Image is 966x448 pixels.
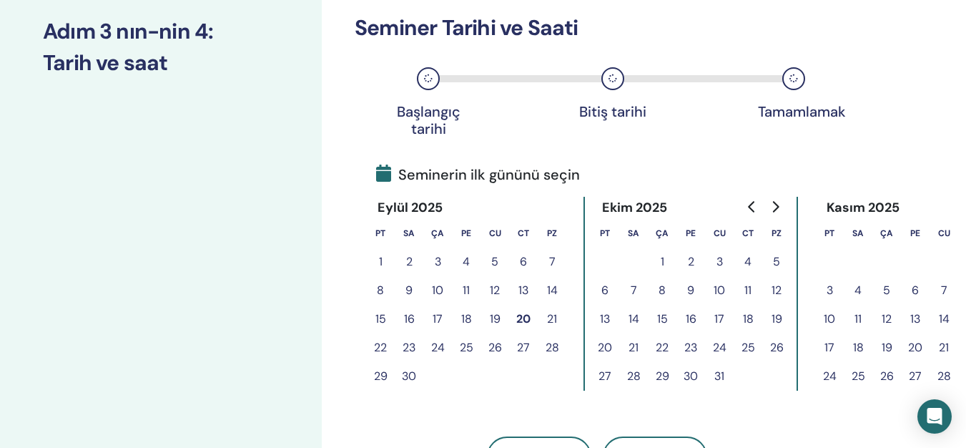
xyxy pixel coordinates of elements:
button: 12 [762,276,791,305]
button: 23 [676,333,705,362]
button: 15 [366,305,395,333]
button: 13 [509,276,538,305]
button: 31 [705,362,734,391]
button: 29 [648,362,676,391]
button: 6 [591,276,619,305]
button: 1 [648,248,676,276]
button: 3 [423,248,452,276]
button: 11 [452,276,480,305]
button: 7 [930,276,958,305]
button: 6 [901,276,930,305]
button: 5 [872,276,901,305]
button: 10 [815,305,844,333]
th: Perşembe [901,219,930,248]
button: 24 [705,333,734,362]
button: 11 [734,276,762,305]
button: 26 [762,333,791,362]
button: 15 [648,305,676,333]
th: Pazar [762,219,791,248]
button: 24 [423,333,452,362]
button: 21 [930,333,958,362]
th: Perşembe [452,219,480,248]
button: 24 [815,362,844,391]
th: Salı [844,219,872,248]
button: 18 [452,305,480,333]
button: 30 [395,362,423,391]
button: 14 [619,305,648,333]
button: 28 [619,362,648,391]
button: 7 [538,248,566,276]
div: Ekim 2025 [591,197,679,219]
button: 13 [591,305,619,333]
button: 25 [844,362,872,391]
button: 30 [676,362,705,391]
th: Cuma [480,219,509,248]
button: 26 [872,362,901,391]
button: 13 [901,305,930,333]
th: Pazar [538,219,566,248]
button: 29 [366,362,395,391]
button: Go to previous month [741,193,764,221]
button: 4 [844,276,872,305]
th: Pazartesi [591,219,619,248]
span: Seminerin ilk gününü seçin [376,164,580,185]
button: 19 [480,305,509,333]
button: 17 [705,305,734,333]
button: 10 [423,276,452,305]
button: 12 [480,276,509,305]
button: Go to next month [764,193,787,221]
th: Salı [395,219,423,248]
button: 8 [648,276,676,305]
button: 12 [872,305,901,333]
button: 5 [480,248,509,276]
button: 9 [676,276,705,305]
h3: Seminer Tarihi ve Saati [355,15,840,41]
button: 2 [395,248,423,276]
button: 8 [366,276,395,305]
button: 11 [844,305,872,333]
th: Çarşamba [648,219,676,248]
button: 4 [452,248,480,276]
button: 21 [538,305,566,333]
th: Cuma [930,219,958,248]
div: Eylül 2025 [366,197,455,219]
button: 20 [901,333,930,362]
button: 18 [844,333,872,362]
button: 5 [762,248,791,276]
button: 22 [648,333,676,362]
button: 3 [705,248,734,276]
button: 20 [591,333,619,362]
button: 16 [395,305,423,333]
button: 28 [930,362,958,391]
div: Bitiş tarihi [577,103,649,120]
button: 16 [676,305,705,333]
th: Cuma [705,219,734,248]
th: Çarşamba [872,219,901,248]
button: 26 [480,333,509,362]
button: 27 [509,333,538,362]
div: Başlangıç tarihi [393,103,464,137]
button: 4 [734,248,762,276]
th: Pazartesi [815,219,844,248]
button: 21 [619,333,648,362]
button: 19 [762,305,791,333]
th: Cumartesi [734,219,762,248]
th: Çarşamba [423,219,452,248]
button: 17 [423,305,452,333]
h3: Tarih ve saat [43,50,279,76]
th: Perşembe [676,219,705,248]
button: 28 [538,333,566,362]
th: Cumartesi [509,219,538,248]
button: 18 [734,305,762,333]
button: 14 [930,305,958,333]
button: 25 [452,333,480,362]
div: Kasım 2025 [815,197,912,219]
div: Tamamlamak [758,103,829,120]
button: 27 [901,362,930,391]
button: 1 [366,248,395,276]
button: 17 [815,333,844,362]
button: 23 [395,333,423,362]
button: 20 [509,305,538,333]
h3: Adım 3 nın-nin 4 : [43,19,279,44]
button: 9 [395,276,423,305]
